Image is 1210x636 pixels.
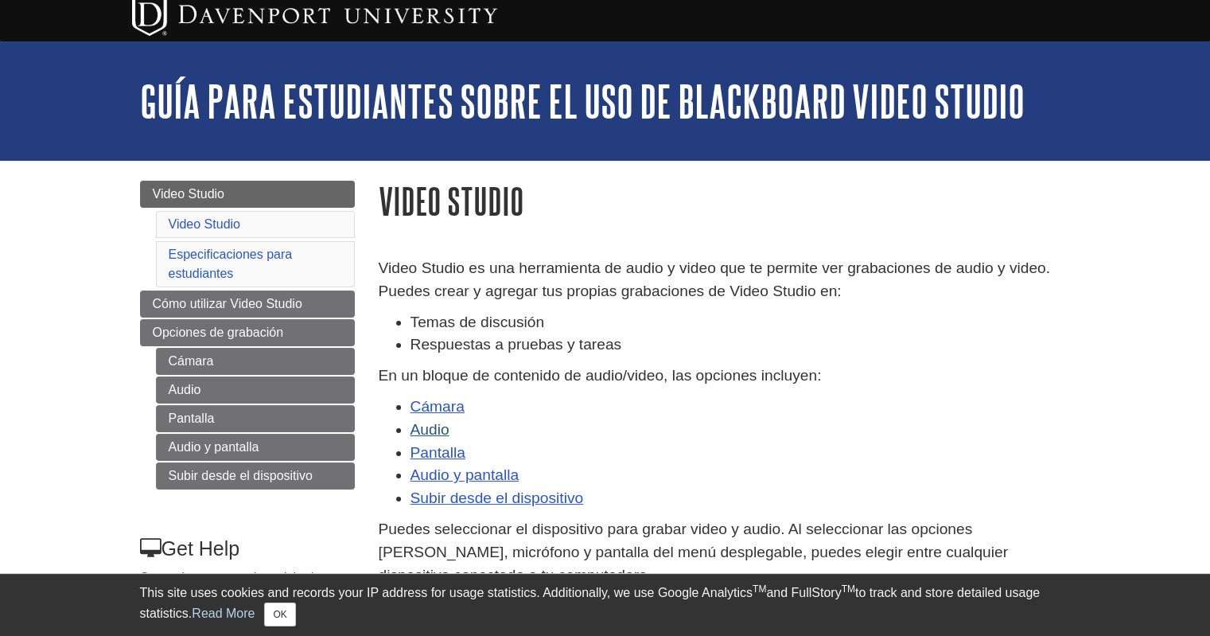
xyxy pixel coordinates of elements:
p: si necesita ayuda. [140,568,353,626]
a: Subir desde el dispositivo [410,490,584,506]
a: Pantalla [156,405,355,432]
p: Video Studio es una herramienta de audio y video que te permite ver grabaciones de audio y video.... [379,257,1071,303]
a: Audio [410,421,449,438]
a: Video Studio [140,181,355,208]
a: Especificaciones para estudiantes [169,248,293,280]
p: En un bloque de contenido de audio/video, las opciones incluyen: [379,365,1071,388]
a: Audio [156,377,355,404]
a: Cámara [156,348,355,375]
span: Video Studio [153,187,224,201]
a: Opciones de grabación [140,319,355,346]
a: Pantalla [410,444,465,461]
p: Puedes seleccionar el dispositivo para grabar video y audio. Al seleccionar las opciones [PERSON_... [379,518,1071,587]
span: Cómo utilizar Video Studio [153,297,302,310]
button: Close [264,603,295,626]
div: This site uses cookies and records your IP address for usage statistics. Additionally, we use Goo... [140,583,1071,626]
h3: Get Help [140,537,353,560]
sup: TM [842,583,855,595]
span: Opciones de grabación [153,326,284,339]
a: Cámara [410,398,465,415]
li: Respuestas a pruebas y tareas [410,334,1071,357]
a: Video Studio [169,217,240,231]
a: Cómo utilizar Video Studio [140,291,355,318]
a: Guía para estudiantes sobre el uso de Blackboard Video Studio [140,76,1025,126]
sup: TM [753,583,766,595]
a: Audio y pantalla [156,434,355,461]
a: Comuníquese con el servicio de asistencia informática de DU [140,571,321,603]
h1: Video Studio [379,181,1071,221]
a: Subir desde el dispositivo [156,462,355,490]
a: Audio y pantalla [410,466,519,483]
a: Read More [192,607,255,620]
li: Temas de discusión [410,311,1071,334]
